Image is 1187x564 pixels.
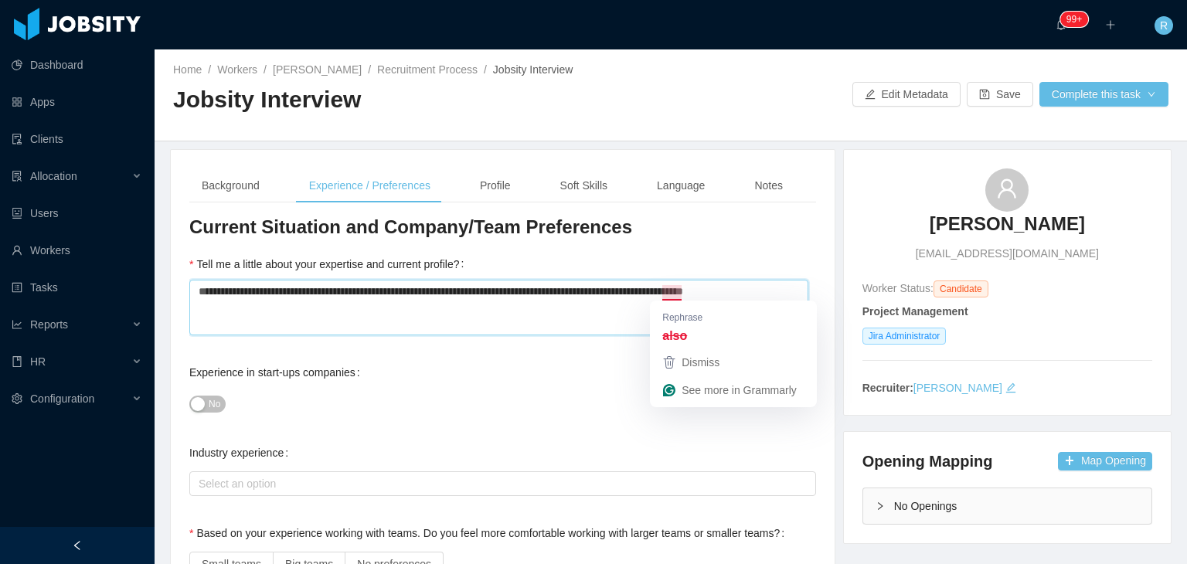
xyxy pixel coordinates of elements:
[194,475,202,494] input: Industry experience
[12,393,22,404] i: icon: setting
[645,168,717,203] div: Language
[852,82,961,107] button: icon: editEdit Metadata
[297,168,443,203] div: Experience / Preferences
[484,63,487,76] span: /
[1058,452,1152,471] button: icon: plusMap Opening
[189,280,808,336] textarea: To enrich screen reader interactions, please activate Accessibility in Grammarly extension settings
[1060,12,1088,27] sup: 236
[12,356,22,367] i: icon: book
[173,63,202,76] a: Home
[468,168,523,203] div: Profile
[913,382,1002,394] a: [PERSON_NAME]
[368,63,371,76] span: /
[12,235,142,266] a: icon: userWorkers
[173,84,671,116] h2: Jobsity Interview
[199,476,800,491] div: Select an option
[264,63,267,76] span: /
[12,319,22,330] i: icon: line-chart
[12,87,142,117] a: icon: appstoreApps
[189,215,816,240] h3: Current Situation and Company/Team Preferences
[273,63,362,76] a: [PERSON_NAME]
[12,272,142,303] a: icon: profileTasks
[930,212,1085,246] a: [PERSON_NAME]
[742,168,795,203] div: Notes
[189,396,226,413] button: Experience in start-ups companies
[30,392,94,405] span: Configuration
[189,258,470,270] label: Tell me a little about your expertise and current profile?
[862,450,993,472] h4: Opening Mapping
[916,246,1099,262] span: [EMAIL_ADDRESS][DOMAIN_NAME]
[493,63,573,76] span: Jobsity Interview
[12,124,142,155] a: icon: auditClients
[1056,19,1066,30] i: icon: bell
[377,63,478,76] a: Recruitment Process
[30,355,46,368] span: HR
[209,396,220,412] span: No
[996,178,1018,199] i: icon: user
[863,488,1151,524] div: icon: rightNo Openings
[862,382,913,394] strong: Recruiter:
[12,171,22,182] i: icon: solution
[189,168,272,203] div: Background
[189,366,366,379] label: Experience in start-ups companies
[30,170,77,182] span: Allocation
[967,82,1033,107] button: icon: saveSave
[862,282,934,294] span: Worker Status:
[930,212,1085,236] h3: [PERSON_NAME]
[934,280,988,297] span: Candidate
[30,318,68,331] span: Reports
[862,328,947,345] span: Jira Administrator
[217,63,257,76] a: Workers
[1160,16,1168,35] span: R
[1005,382,1016,393] i: icon: edit
[876,501,885,511] i: icon: right
[208,63,211,76] span: /
[189,447,294,459] label: Industry experience
[1039,82,1168,107] button: Complete this taskicon: down
[548,168,620,203] div: Soft Skills
[12,198,142,229] a: icon: robotUsers
[189,527,791,539] label: Based on your experience working with teams. Do you feel more comfortable working with larger tea...
[862,305,968,318] strong: Project Management
[12,49,142,80] a: icon: pie-chartDashboard
[1105,19,1116,30] i: icon: plus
